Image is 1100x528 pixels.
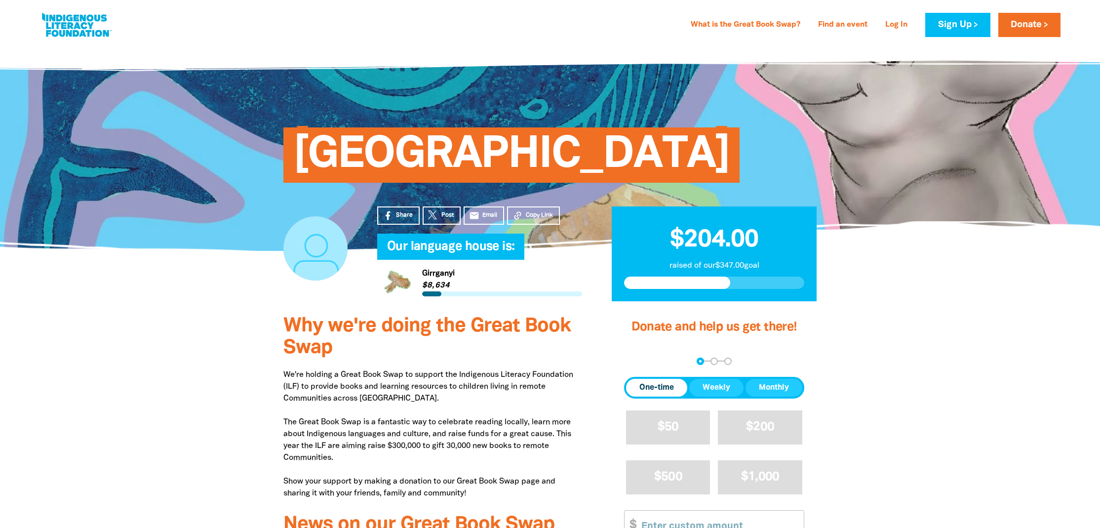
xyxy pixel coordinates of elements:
[703,382,730,394] span: Weekly
[718,410,802,445] button: $200
[526,211,553,220] span: Copy Link
[626,379,687,397] button: One-time
[724,358,732,365] button: Navigate to step 3 of 3 to enter your payment details
[670,229,758,251] span: $204.00
[626,460,710,494] button: $500
[396,211,413,220] span: Share
[759,382,789,394] span: Monthly
[925,13,990,37] a: Sign Up
[685,17,806,33] a: What is the Great Book Swap?
[377,206,420,225] a: Share
[283,317,571,357] span: Why we're doing the Great Book Swap
[469,210,479,221] i: email
[377,250,582,256] h6: My Team
[626,410,710,445] button: $50
[812,17,873,33] a: Find an event
[658,421,679,433] span: $50
[654,471,682,483] span: $500
[482,211,497,220] span: Email
[283,369,582,499] p: We're holding a Great Book Swap to support the Indigenous Literacy Foundation (ILF) to provide bo...
[464,206,504,225] a: emailEmail
[387,241,514,260] span: Our language house is:
[998,13,1061,37] a: Donate
[741,471,780,483] span: $1,000
[689,379,744,397] button: Weekly
[507,206,560,225] button: Copy Link
[624,377,804,399] div: Donation frequency
[293,135,730,183] span: [GEOGRAPHIC_DATA]
[710,358,718,365] button: Navigate to step 2 of 3 to enter your details
[631,322,797,333] span: Donate and help us get there!
[746,379,802,397] button: Monthly
[624,260,804,272] p: raised of our $347.00 goal
[441,211,454,220] span: Post
[423,206,461,225] a: Post
[879,17,913,33] a: Log In
[639,382,674,394] span: One-time
[718,460,802,494] button: $1,000
[746,421,774,433] span: $200
[697,358,704,365] button: Navigate to step 1 of 3 to enter your donation amount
